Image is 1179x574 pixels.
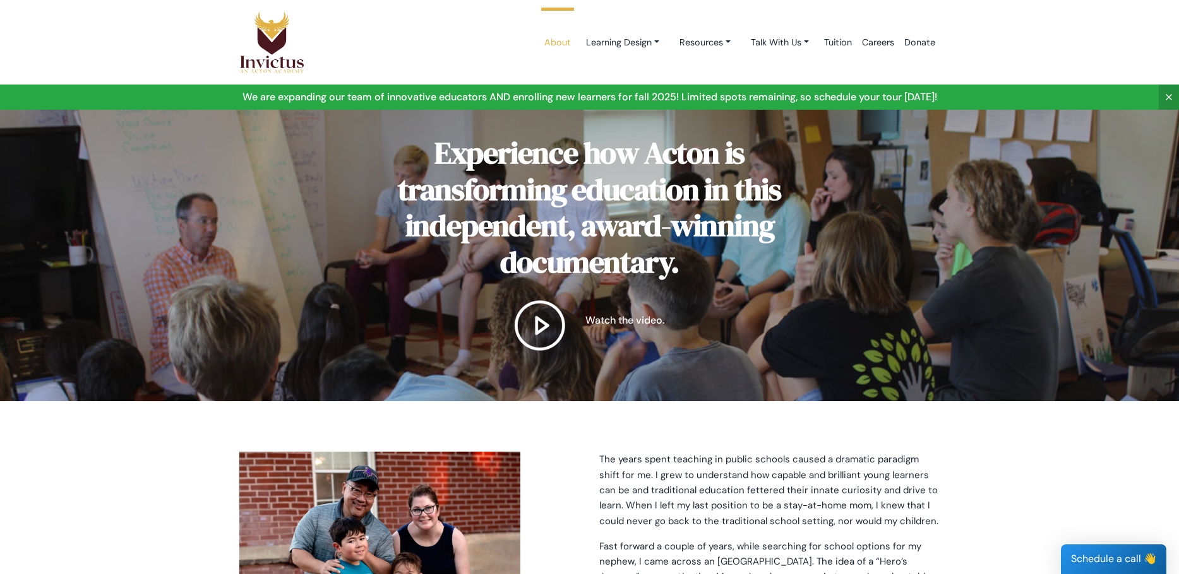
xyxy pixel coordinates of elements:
[899,16,940,69] a: Donate
[585,313,664,328] p: Watch the video.
[359,300,820,351] a: Watch the video.
[741,31,819,54] a: Talk With Us
[819,16,857,69] a: Tuition
[359,135,820,280] h2: Experience how Acton is transforming education in this independent, award-winning documentary.
[576,31,669,54] a: Learning Design
[539,16,576,69] a: About
[1061,544,1166,574] div: Schedule a call 👋
[669,31,741,54] a: Resources
[515,300,565,351] img: play button
[239,11,305,74] img: Logo
[857,16,899,69] a: Careers
[599,452,940,528] p: The years spent teaching in public schools caused a dramatic paradigm shift for me. I grew to und...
